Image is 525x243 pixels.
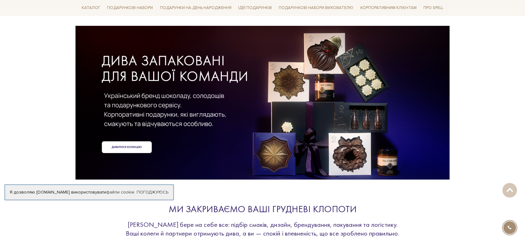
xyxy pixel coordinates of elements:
div: Ми закриваємо ваші грудневі клопоти [120,203,405,215]
a: Погоджуюсь [137,189,168,195]
a: Корпоративним клієнтам [358,2,419,13]
a: Про Spell [421,3,446,13]
a: Подарункові набори вихователю [276,2,356,13]
div: Я дозволяю [DOMAIN_NAME] використовувати [5,189,173,195]
p: [PERSON_NAME] бере на себе все: підбір смаків, дизайн, брендування, пакування та логістику. Ваші ... [120,220,405,237]
a: файли cookie [106,189,135,195]
a: Подарункові набори [105,3,155,13]
a: Ідеї подарунків [236,3,274,13]
a: Каталог [79,3,103,13]
a: Подарунки на День народження [157,3,234,13]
